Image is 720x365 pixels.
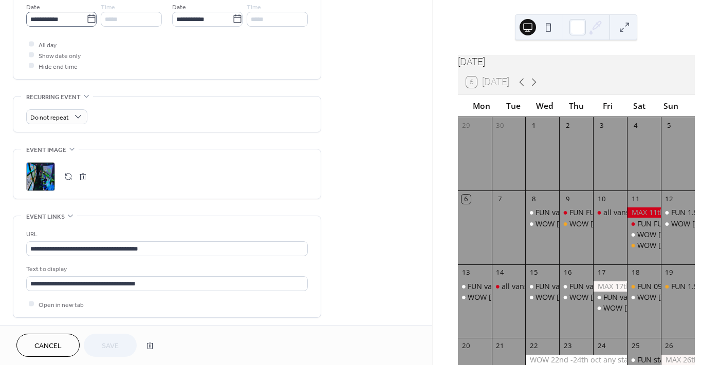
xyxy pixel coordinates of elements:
div: WOW [DATE] sessions for 1.5 or 2 hours [536,292,675,302]
span: Time [101,2,115,12]
div: FUN 1.5 or 2 hour sessions starting from 11:00 & 15:30 12th Oct [661,207,695,218]
div: WOW 18th oct 10:00-11:30 last slot [627,292,661,302]
div: 3 [597,121,606,130]
div: FUN various sessions [DATE] [569,281,669,292]
div: 13 [461,268,471,277]
div: WOW 16th oct sessions for 1.5 or 2 hours [559,292,593,302]
div: 17 [597,268,606,277]
div: FUN various sessions [DATE] [468,281,567,292]
div: 16 [563,268,573,277]
div: FUN start time for 1.5 or 2 hour sessions from 10:00 13:00 15:30 18:00 25th Oct [627,355,661,365]
div: 29 [461,121,471,130]
span: Do not repeat [30,111,69,123]
div: 26 [664,341,674,351]
div: Wed [529,95,560,117]
div: WOW [DATE] sessions for 1.5 or 2 hours [569,292,709,302]
span: Show date only [39,50,81,61]
div: Mon [466,95,497,117]
div: FUN various sessions 16th Oct [559,281,593,292]
div: 15 [529,268,539,277]
div: Thu [561,95,592,117]
span: All day [39,40,57,50]
span: Event image [26,145,66,156]
div: 20 [461,341,471,351]
div: WOW 11th Oct 18:15-19:45 last slot [627,240,661,251]
div: WOW 8th Oct any start times available [525,219,559,229]
div: 23 [563,341,573,351]
div: WOW 22nd -24th oct any start times available [525,355,627,365]
div: FUN various sessions 15th Oct [525,281,559,292]
div: FUN FULL [DATE] [637,219,696,229]
div: all vans FULL 10th OCT [593,207,627,218]
div: WOW [DATE] any start times available [536,219,666,229]
div: WOW [DATE]-[DATE] or [DATE]-[DATE] [569,219,700,229]
div: Text to display [26,264,306,275]
div: FUN FULL 9th Oct [559,207,593,218]
div: all vans FULL [DATE] [603,207,674,218]
div: FUN various sessions [DATE] [536,281,635,292]
div: FUN FULL [DATE] [569,207,628,218]
div: 8 [529,195,539,204]
div: WOW 17th Sep sessions for 1.5 or 2 hours [593,303,627,313]
div: WOW 9th Oct 1300-1430 or 1230-1430 [559,219,593,229]
span: Hide end time [39,61,78,72]
button: Cancel [16,334,80,357]
div: 21 [495,341,505,351]
div: 24 [597,341,606,351]
div: WOW [DATE] sessions for 1.5 or 2 hours [468,292,607,302]
div: FUN 09:15-10:45 or 1915-2045 18th Oct last slots [627,281,661,292]
div: MAX 26th Oct start times from 14:00-16:00 or 14:00-15:30 [661,355,695,365]
span: Event links [26,212,65,222]
div: FUN various sessions 17th Oct [593,292,627,302]
div: FUN various sessions [DATE] [603,292,703,302]
div: Sat [623,95,655,117]
div: [DATE] [458,55,695,70]
div: 9 [563,195,573,204]
div: 12 [664,195,674,204]
div: WOW 11th Oct start times from 10:00 13:00 15:30 18:00 [627,229,661,240]
div: ; [26,162,55,191]
span: Open in new tab [39,299,84,310]
div: 6 [461,195,471,204]
div: 14 [495,268,505,277]
div: 22 [529,341,539,351]
div: FUN various sessions available [DATE] [536,207,668,218]
div: MAX 17th Oct anytime [593,281,627,292]
span: Date [26,2,40,12]
div: 5 [664,121,674,130]
div: WOW 15th oct sessions for 1.5 or 2 hours [525,292,559,302]
div: 19 [664,268,674,277]
div: 2 [563,121,573,130]
div: 10 [597,195,606,204]
div: 30 [495,121,505,130]
div: FUN various sessions available 8th Oct [525,207,559,218]
div: 25 [631,341,640,351]
div: FUN various sessions 13th Oct [458,281,492,292]
div: WOW 13th oct sessions for 1.5 or 2 hours [458,292,492,302]
div: 11 [631,195,640,204]
div: FUN 1.5 or 2 hour sessions from 15:00 19th Oct [661,281,695,292]
div: 4 [631,121,640,130]
div: all vans fully booked 14th Oct [492,281,526,292]
div: MAX 11th Oct FULL [627,207,661,218]
div: 1 [529,121,539,130]
div: WOW 12th Oct start times from 11:00 & 15:30 for 1.5 or 2 hours [661,219,695,229]
div: Sun [655,95,687,117]
span: Date [172,2,186,12]
div: URL [26,229,306,240]
div: all vans fully booked [DATE] [502,281,599,292]
span: Time [247,2,261,12]
div: Fri [592,95,623,117]
div: 7 [495,195,505,204]
span: Recurring event [26,92,81,103]
div: 18 [631,268,640,277]
div: Tue [497,95,529,117]
span: Cancel [34,341,62,352]
div: FUN FULL 11th Oct [627,219,661,229]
